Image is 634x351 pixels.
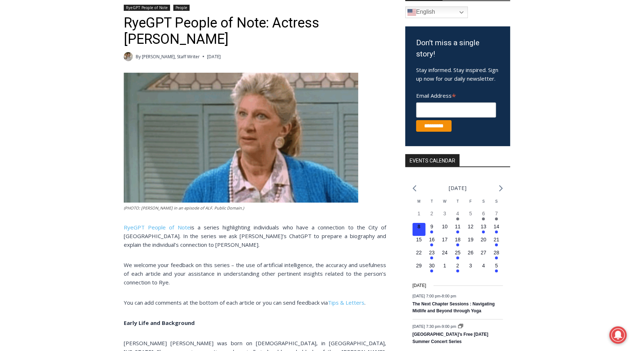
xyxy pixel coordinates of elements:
em: Has events [495,257,498,259]
button: 22 [413,249,426,262]
button: 5 [464,210,477,223]
button: 10 [438,223,451,236]
button: 3 [438,210,451,223]
button: 17 [438,236,451,249]
em: Has events [495,217,498,220]
time: 8 [418,224,420,229]
time: 3 [443,211,446,216]
a: RyeGPT People of Note [124,224,190,231]
a: [PERSON_NAME], Staff Writer [142,54,200,60]
button: 27 [477,249,490,262]
time: 20 [481,237,487,242]
button: 28 Has events [490,249,503,262]
figcaption: (PHOTO: [PERSON_NAME] in an episode of ALF. Public Domain.) [124,205,358,211]
div: Friday [464,199,477,210]
label: Email Address [416,88,496,101]
button: 13 Has events [477,223,490,236]
time: 9 [431,224,434,229]
div: Tuesday [426,199,439,210]
em: Has events [430,257,433,259]
img: en [407,8,416,17]
time: 27 [481,250,487,255]
a: The Next Chapter Sessions : Navigating Midlife and Beyond through Yoga [413,301,495,314]
time: 4 [482,263,485,268]
p: You can add comments at the bottom of each article or you can send feedback via . [124,298,386,307]
time: 23 [429,250,435,255]
time: [DATE] [413,282,426,289]
em: Has events [430,231,433,233]
span: T [457,199,459,203]
button: 15 [413,236,426,249]
div: Sunday [490,199,503,210]
div: Thursday [451,199,464,210]
span: S [495,199,498,203]
strong: Early Life and Background [124,319,195,326]
em: Has events [495,231,498,233]
button: 30 Has events [426,262,439,275]
time: 4 [456,211,459,216]
time: 2 [456,263,459,268]
h1: RyeGPT People of Note: Actress [PERSON_NAME] [124,15,386,48]
button: 2 [426,210,439,223]
time: 5 [469,211,472,216]
div: Saturday [477,199,490,210]
p: We welcome your feedback on this series – the use of artificial intelligence, the accuracy and us... [124,261,386,287]
time: 30 [429,263,435,268]
span: 8:00 pm [442,294,456,299]
a: Next month [499,185,503,192]
button: 25 Has events [451,249,464,262]
p: Stay informed. Stay inspired. Sign up now for our daily newsletter. [416,65,499,83]
h2: Events Calendar [405,154,460,166]
button: 29 [413,262,426,275]
button: 12 [464,223,477,236]
div: Wednesday [438,199,451,210]
time: 19 [468,237,474,242]
time: 13 [481,224,487,229]
em: Has events [456,270,459,272]
time: 3 [469,263,472,268]
li: [DATE] [449,183,466,193]
time: 15 [416,237,422,242]
time: 14 [494,224,499,229]
button: 1 [438,262,451,275]
span: [DATE] 7:30 pm [413,324,440,329]
em: Has events [430,244,433,246]
button: 20 [477,236,490,249]
span: S [482,199,485,203]
time: 12 [468,224,474,229]
time: 11 [455,224,461,229]
button: 9 Has events [426,223,439,236]
button: 26 [464,249,477,262]
span: 9:00 pm [442,324,456,329]
button: 19 [464,236,477,249]
time: 18 [455,237,461,242]
a: Previous month [413,185,417,192]
span: [DATE] 7:00 pm [413,294,440,299]
button: 8 [413,223,426,236]
span: T [431,199,433,203]
a: Tips & Letters [328,299,364,306]
time: 7 [495,211,498,216]
em: Has events [456,244,459,246]
button: 21 Has events [490,236,503,249]
button: 4 [477,262,490,275]
button: 11 Has events [451,223,464,236]
div: Monday [413,199,426,210]
time: 1 [443,263,446,268]
button: 5 Has events [490,262,503,275]
em: Has events [430,270,433,272]
time: 22 [416,250,422,255]
a: Author image [124,52,133,61]
time: 16 [429,237,435,242]
button: 14 Has events [490,223,503,236]
a: People [173,5,190,11]
time: 29 [416,263,422,268]
time: [DATE] [207,53,221,60]
time: 10 [442,224,448,229]
button: 16 Has events [426,236,439,249]
button: 3 [464,262,477,275]
button: 1 [413,210,426,223]
span: F [470,199,472,203]
img: (PHOTO: MyRye.com Summer 2023 intern Beatrice Larzul.) [124,52,133,61]
em: Has events [482,231,485,233]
